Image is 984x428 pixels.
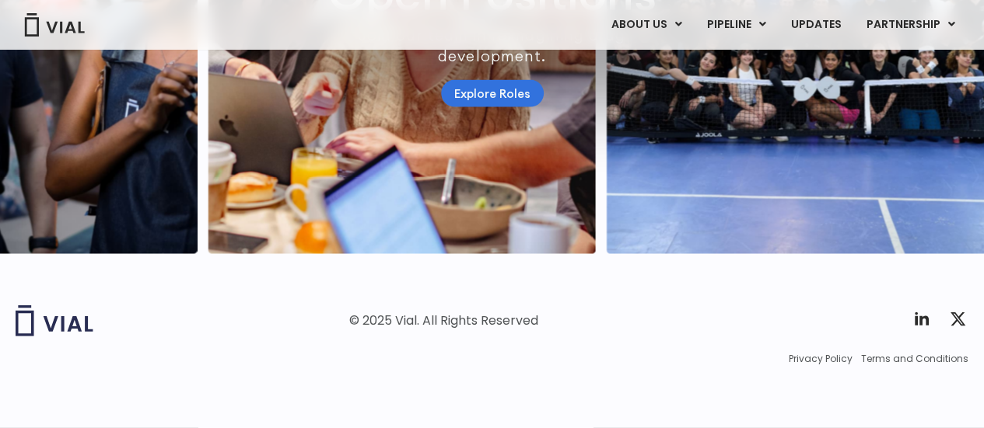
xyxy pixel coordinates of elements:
a: Explore Roles [441,80,544,107]
img: Vial Logo [23,13,86,37]
a: PIPELINEMenu Toggle [695,12,778,38]
a: UPDATES [779,12,853,38]
a: ABOUT USMenu Toggle [599,12,694,38]
div: © 2025 Vial. All Rights Reserved [349,312,538,329]
a: Terms and Conditions [861,352,968,366]
a: PARTNERSHIPMenu Toggle [854,12,968,38]
img: Vial logo wih "Vial" spelled out [16,305,93,336]
a: Privacy Policy [789,352,853,366]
